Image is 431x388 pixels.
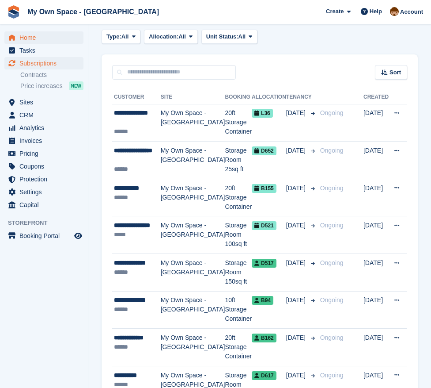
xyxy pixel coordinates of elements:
th: Allocation [252,90,286,104]
span: B94 [252,296,273,305]
td: 20ft Storage Container [225,179,252,216]
a: menu [4,147,83,160]
th: Customer [112,90,161,104]
td: Storage Room 100sq ft [225,216,252,254]
th: Created [363,90,389,104]
span: B155 [252,184,276,193]
a: menu [4,44,83,57]
div: NEW [69,81,83,90]
td: My Own Space - [GEOGRAPHIC_DATA] [161,329,225,366]
td: My Own Space - [GEOGRAPHIC_DATA] [161,291,225,329]
a: menu [4,109,83,121]
span: Ongoing [320,222,344,229]
span: Allocation: [149,32,178,41]
span: Home [19,31,72,44]
a: menu [4,96,83,108]
td: My Own Space - [GEOGRAPHIC_DATA] [161,142,225,179]
td: My Own Space - [GEOGRAPHIC_DATA] [161,104,225,142]
th: Tenancy [286,90,317,104]
span: Ongoing [320,372,344,379]
a: menu [4,160,83,173]
span: Tasks [19,44,72,57]
td: [DATE] [363,291,389,329]
td: 20ft Storage Container [225,104,252,142]
span: Invoices [19,134,72,147]
a: My Own Space - [GEOGRAPHIC_DATA] [24,4,163,19]
td: [DATE] [363,142,389,179]
td: [DATE] [363,104,389,142]
a: menu [4,57,83,69]
span: Ongoing [320,296,344,303]
button: Unit Status: All [201,30,257,44]
span: Ongoing [320,147,344,154]
span: Account [400,8,423,16]
td: [DATE] [363,329,389,366]
span: [DATE] [286,146,307,155]
a: menu [4,122,83,134]
td: My Own Space - [GEOGRAPHIC_DATA] [161,254,225,292]
th: Site [161,90,225,104]
a: Contracts [20,71,83,79]
a: menu [4,230,83,242]
span: All [238,32,246,41]
span: Analytics [19,122,72,134]
span: Protection [19,173,72,185]
img: Paula Harris [390,7,399,16]
span: D652 [252,146,276,155]
a: menu [4,173,83,185]
a: Price increases NEW [20,81,83,91]
span: [DATE] [286,371,307,380]
button: Allocation: All [144,30,198,44]
img: stora-icon-8386f47178a22dfd0bd8f6a31ec36ba5ce8667c1dd55bd0f319d3a0aa187defe.svg [7,5,20,19]
a: menu [4,186,83,198]
span: D521 [252,221,276,230]
a: Preview store [73,230,83,241]
a: menu [4,31,83,44]
th: Booking [225,90,252,104]
td: 20ft Storage Container [225,329,252,366]
button: Type: All [102,30,140,44]
td: My Own Space - [GEOGRAPHIC_DATA] [161,216,225,254]
span: [DATE] [286,221,307,230]
span: D517 [252,259,276,268]
td: Storage Room 150sq ft [225,254,252,292]
span: All [121,32,129,41]
span: Ongoing [320,109,344,116]
span: Settings [19,186,72,198]
span: Ongoing [320,259,344,266]
span: [DATE] [286,108,307,118]
span: Ongoing [320,334,344,341]
span: All [178,32,186,41]
span: D617 [252,371,276,380]
td: [DATE] [363,179,389,216]
td: [DATE] [363,216,389,254]
span: Help [370,7,382,16]
a: menu [4,199,83,211]
span: CRM [19,109,72,121]
span: Capital [19,199,72,211]
span: Unit Status: [206,32,238,41]
span: Type: [106,32,121,41]
td: Storage Room 25sq ft [225,142,252,179]
span: [DATE] [286,184,307,193]
span: Create [326,7,344,16]
span: Subscriptions [19,57,72,69]
span: Sites [19,96,72,108]
td: 10ft Storage Container [225,291,252,329]
span: Sort [389,68,401,77]
span: Ongoing [320,184,344,192]
span: [DATE] [286,333,307,342]
a: menu [4,134,83,147]
span: Booking Portal [19,230,72,242]
span: Storefront [8,219,88,227]
span: L36 [252,109,273,118]
span: [DATE] [286,258,307,268]
td: My Own Space - [GEOGRAPHIC_DATA] [161,179,225,216]
td: [DATE] [363,254,389,292]
span: [DATE] [286,296,307,305]
span: Price increases [20,82,63,90]
span: B162 [252,334,276,342]
span: Pricing [19,147,72,160]
span: Coupons [19,160,72,173]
